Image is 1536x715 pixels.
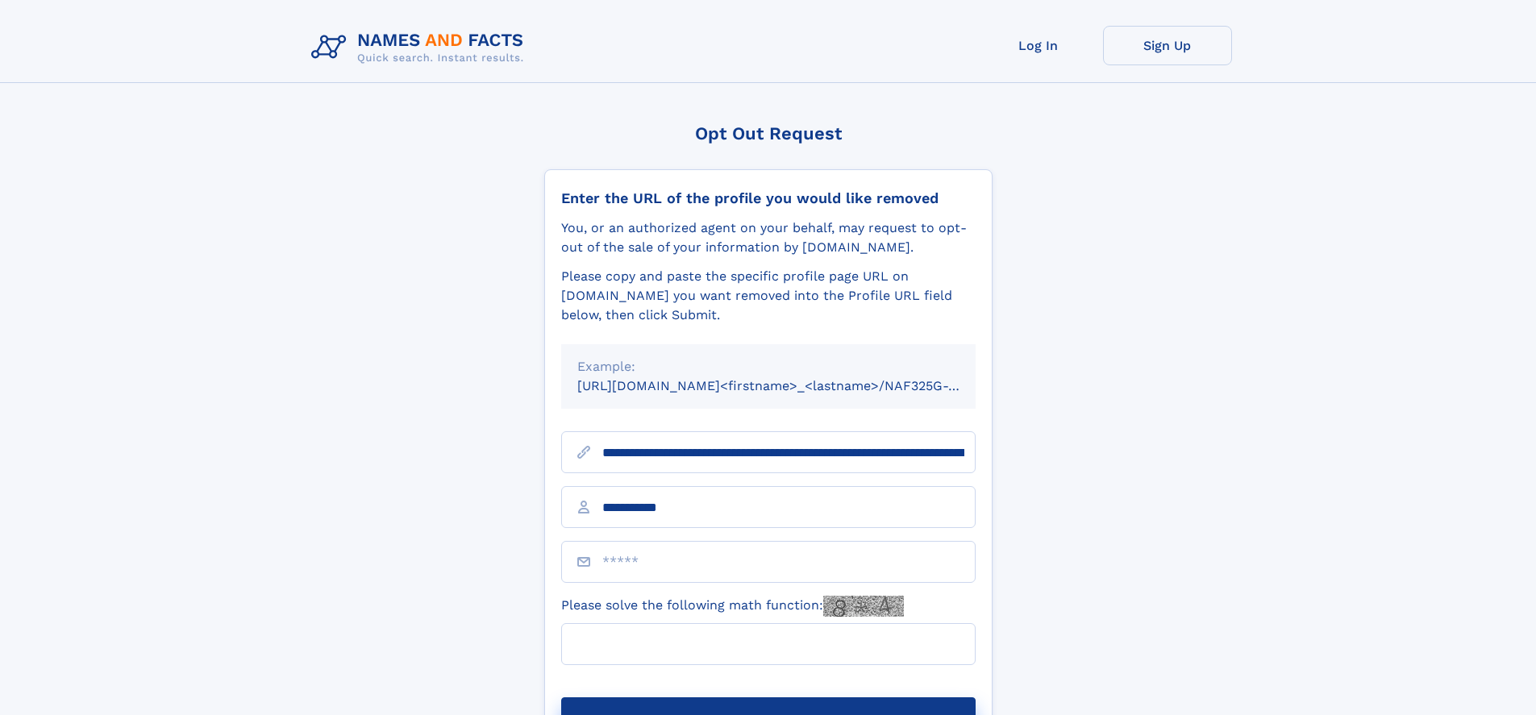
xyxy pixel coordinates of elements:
img: Logo Names and Facts [305,26,537,69]
label: Please solve the following math function: [561,596,904,617]
div: Example: [577,357,959,376]
div: Enter the URL of the profile you would like removed [561,189,976,207]
div: You, or an authorized agent on your behalf, may request to opt-out of the sale of your informatio... [561,218,976,257]
div: Please copy and paste the specific profile page URL on [DOMAIN_NAME] you want removed into the Pr... [561,267,976,325]
small: [URL][DOMAIN_NAME]<firstname>_<lastname>/NAF325G-xxxxxxxx [577,378,1006,393]
a: Log In [974,26,1103,65]
div: Opt Out Request [544,123,993,143]
a: Sign Up [1103,26,1232,65]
